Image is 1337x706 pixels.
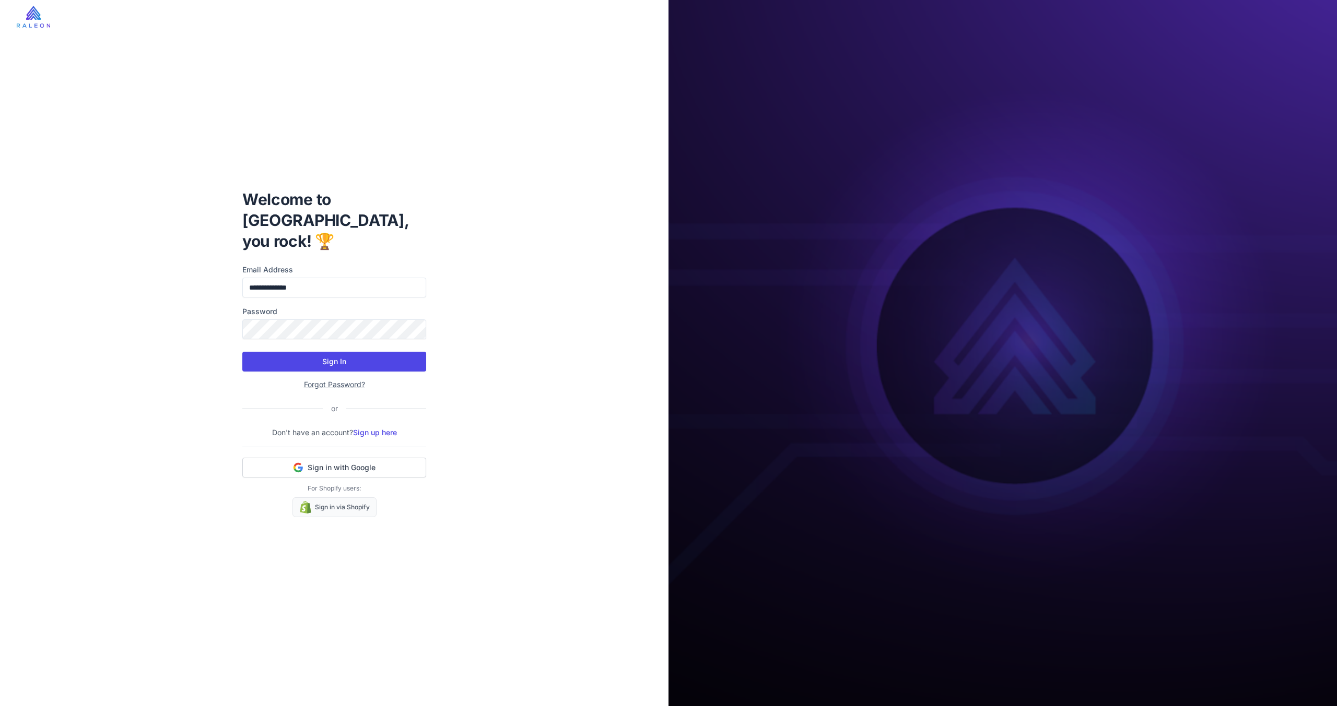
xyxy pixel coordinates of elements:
button: Sign in with Google [242,458,426,477]
h1: Welcome to [GEOGRAPHIC_DATA], you rock! 🏆 [242,189,426,252]
a: Sign up here [353,428,397,437]
p: Don't have an account? [242,427,426,438]
img: raleon-logo-whitebg.9aac0268.jpg [17,6,50,28]
p: For Shopify users: [242,484,426,493]
span: Sign in with Google [308,462,376,473]
label: Password [242,306,426,317]
a: Sign in via Shopify [292,497,377,517]
div: or [323,403,346,414]
button: Sign In [242,352,426,372]
a: Forgot Password? [304,380,365,389]
label: Email Address [242,264,426,276]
